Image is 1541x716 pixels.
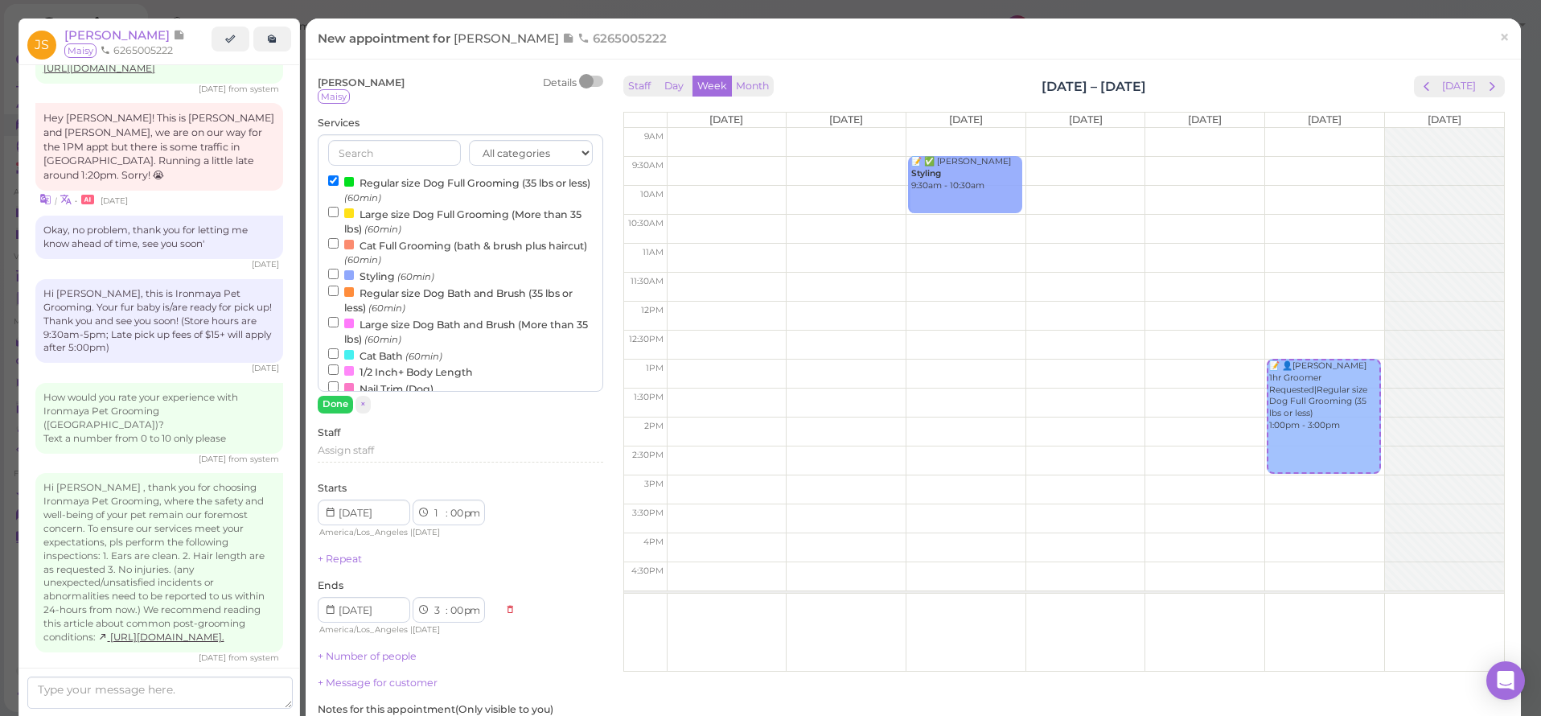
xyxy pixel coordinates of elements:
span: 09/27/2025 06:52pm [199,652,228,663]
label: Regular size Dog Full Grooming (35 lbs or less) [328,174,593,205]
a: + Repeat [318,553,362,565]
label: Starts [318,481,347,496]
span: 3:30pm [632,508,664,518]
label: Services [318,116,360,130]
span: × [1499,26,1510,48]
input: Styling (60min) [328,269,339,279]
button: Month [731,76,774,97]
span: [PERSON_NAME] [318,76,405,88]
input: Large size Dog Full Grooming (More than 35 lbs) (60min) [328,207,339,217]
span: America/Los_Angeles [319,527,408,537]
label: Staff [318,426,340,440]
div: 📝 ✅ [PERSON_NAME] 9:30am - 10:30am [910,156,1022,191]
a: [URL][DOMAIN_NAME]. [98,632,224,643]
span: [DATE] [1428,113,1461,126]
span: 2:30pm [632,450,664,460]
button: Staff [623,76,655,97]
small: (60min) [364,224,401,235]
span: [DATE] [413,527,440,537]
div: Details [543,76,577,90]
span: 09/27/2025 04:05pm [252,363,279,373]
button: Week [692,76,732,97]
button: × [355,396,371,413]
span: 2pm [644,421,664,431]
span: New appointment for [318,31,671,46]
span: [PERSON_NAME] [454,31,562,46]
label: Regular size Dog Bath and Brush (35 lbs or less) [328,284,593,315]
span: 11am [643,247,664,257]
label: Large size Dog Bath and Brush (More than 35 lbs) [328,315,593,347]
span: 4pm [643,537,664,547]
label: Nail Trim (Dog) [328,380,434,397]
label: Cat Full Grooming (bath & brush plus haircut) [328,237,593,268]
small: (60min) [344,254,381,265]
span: Maisy [64,43,97,58]
span: from system [228,652,279,663]
span: Note [173,27,185,43]
span: 12:30pm [629,334,664,344]
span: 4:30pm [631,566,664,576]
div: Hi [PERSON_NAME], this is Ironmaya Pet Grooming. Your fur baby is/are ready for pick up! Thank yo... [35,279,283,364]
div: | [318,525,497,540]
h2: [DATE] – [DATE] [1042,77,1146,96]
input: 1/2 Inch+ Body Length [328,364,339,375]
button: [DATE] [1437,76,1481,97]
small: (60min) [344,192,381,204]
span: × [360,398,366,409]
input: Search [328,140,461,166]
span: America/Los_Angeles [319,624,408,635]
span: 09/27/2025 12:25pm [252,259,279,270]
button: Day [655,76,693,97]
div: Hi [PERSON_NAME] , thank you for choosing Ironmaya Pet Grooming, where the safety and well-being ... [35,473,283,652]
b: Styling [911,168,941,179]
span: 9:30am [632,160,664,171]
div: 📝 👤[PERSON_NAME] 1hr Groomer Requested|Regular size Dog Full Grooming (35 lbs or less) 1:00pm - 3... [1268,360,1379,431]
span: 10am [640,189,664,200]
input: Large size Dog Bath and Brush (More than 35 lbs) (60min) [328,317,339,327]
div: Open Intercom Messenger [1486,661,1525,700]
i: | [55,195,57,206]
small: (60min) [368,302,405,314]
div: Okay, no problem, thank you for letting me know ahead of time, see you soon' [35,216,283,259]
button: prev [1414,76,1439,97]
input: Regular size Dog Bath and Brush (35 lbs or less) (60min) [328,286,339,296]
span: from system [228,84,279,94]
span: 10:30am [628,218,664,228]
span: [DATE] [1069,113,1103,126]
label: 1/2 Inch+ Body Length [328,363,473,380]
a: + Number of people [318,650,417,662]
span: [DATE] [1308,113,1342,126]
span: 9am [644,131,664,142]
a: [PERSON_NAME] [64,27,185,43]
span: 11:30am [631,276,664,286]
a: [URL][DOMAIN_NAME] [43,49,259,74]
small: (60min) [364,334,401,345]
a: + Message for customer [318,677,438,689]
span: 09/26/2025 10:22am [199,84,228,94]
span: 09/27/2025 05:21pm [199,454,228,464]
span: Maisy [318,89,350,104]
span: 1:30pm [634,392,664,402]
div: • [35,191,283,208]
label: Cat Bath [328,347,442,364]
input: Regular size Dog Full Grooming (35 lbs or less) (60min) [328,175,339,186]
div: | [318,623,497,637]
input: Cat Full Grooming (bath & brush plus haircut) (60min) [328,238,339,249]
input: Nail Trim (Dog) [328,381,339,392]
span: 6265005222 [577,31,667,46]
span: [PERSON_NAME] [64,27,173,43]
span: 1pm [646,363,664,373]
span: [DATE] [949,113,983,126]
span: Note [562,31,577,46]
small: (60min) [397,271,434,282]
label: Large size Dog Full Grooming (More than 35 lbs) [328,205,593,237]
input: Cat Bath (60min) [328,348,339,359]
div: Hey [PERSON_NAME]! This is [PERSON_NAME] and [PERSON_NAME], we are on our way for the 1PM appt bu... [35,103,283,191]
button: Done [318,396,353,413]
span: [DATE] [1188,113,1222,126]
span: Assign staff [318,444,374,456]
span: JS [27,31,56,60]
li: 6265005222 [97,43,177,58]
label: Ends [318,578,343,593]
span: [DATE] [829,113,863,126]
